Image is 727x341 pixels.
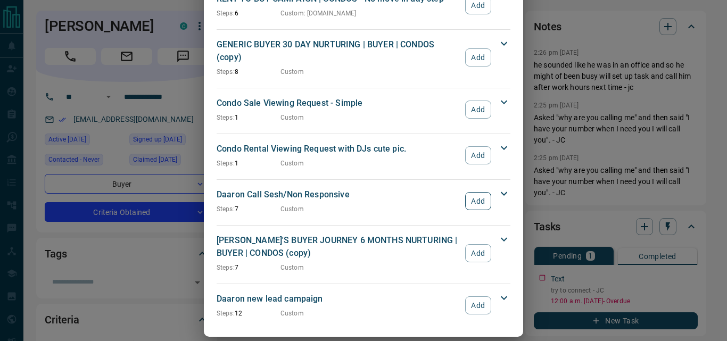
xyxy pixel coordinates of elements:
div: Daaron new lead campaignSteps:12CustomAdd [217,290,510,320]
span: Steps: [217,10,235,17]
p: 7 [217,204,280,214]
p: 1 [217,113,280,122]
p: 1 [217,159,280,168]
p: [PERSON_NAME]'S BUYER JOURNEY 6 MONTHS NURTURING | BUYER | CONDOS (copy) [217,234,460,260]
div: GENERIC BUYER 30 DAY NURTURING | BUYER | CONDOS (copy)Steps:8CustomAdd [217,36,510,79]
p: Daaron new lead campaign [217,293,460,305]
span: Steps: [217,205,235,213]
button: Add [465,244,491,262]
button: Add [465,146,491,164]
div: Condo Rental Viewing Request with DJs cute pic.Steps:1CustomAdd [217,140,510,170]
button: Add [465,192,491,210]
p: Custom [280,263,304,272]
p: 7 [217,263,280,272]
p: Custom : [DOMAIN_NAME] [280,9,356,18]
button: Add [465,101,491,119]
span: Steps: [217,160,235,167]
span: Steps: [217,310,235,317]
p: Custom [280,309,304,318]
div: Daaron Call Sesh/Non ResponsiveSteps:7CustomAdd [217,186,510,216]
p: 6 [217,9,280,18]
p: GENERIC BUYER 30 DAY NURTURING | BUYER | CONDOS (copy) [217,38,460,64]
p: 12 [217,309,280,318]
span: Steps: [217,264,235,271]
p: Daaron Call Sesh/Non Responsive [217,188,460,201]
p: Custom [280,204,304,214]
p: 8 [217,67,280,77]
div: [PERSON_NAME]'S BUYER JOURNEY 6 MONTHS NURTURING | BUYER | CONDOS (copy)Steps:7CustomAdd [217,232,510,275]
div: Condo Sale Viewing Request - SimpleSteps:1CustomAdd [217,95,510,124]
span: Steps: [217,68,235,76]
p: Custom [280,159,304,168]
button: Add [465,296,491,314]
p: Condo Rental Viewing Request with DJs cute pic. [217,143,460,155]
p: Condo Sale Viewing Request - Simple [217,97,460,110]
p: Custom [280,113,304,122]
button: Add [465,48,491,66]
span: Steps: [217,114,235,121]
p: Custom [280,67,304,77]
